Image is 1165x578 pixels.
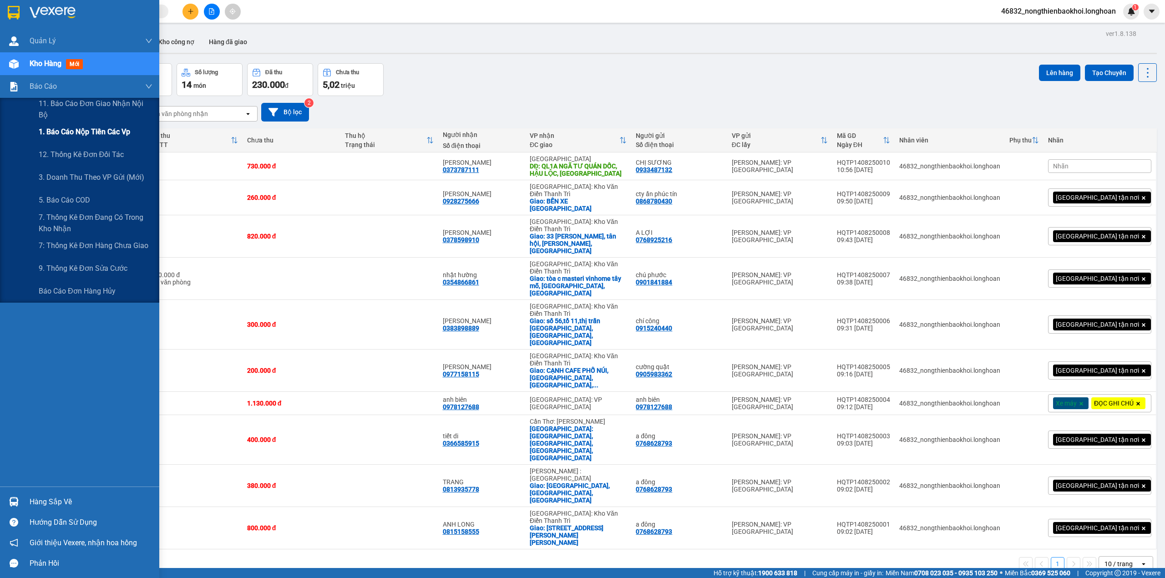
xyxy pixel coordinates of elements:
[247,482,336,489] div: 380.000 đ
[247,162,336,170] div: 730.000 đ
[247,233,336,240] div: 820.000 đ
[202,31,254,53] button: Hàng đã giao
[30,59,61,68] span: Kho hàng
[252,79,285,90] span: 230.000
[61,4,180,16] strong: PHIẾU DÁN LÊN HÀNG
[443,159,521,166] div: VŨ VĂN LINH
[832,128,895,152] th: Toggle SortBy
[899,137,1000,144] div: Nhân viên
[732,478,828,493] div: [PERSON_NAME]: VP [GEOGRAPHIC_DATA]
[530,418,627,425] div: Cần Thơ: [PERSON_NAME]
[247,194,336,201] div: 260.000 đ
[727,128,832,152] th: Toggle SortBy
[1053,162,1069,170] span: Nhãn
[636,190,722,198] div: cty ấn phúc tín
[1056,366,1139,375] span: [GEOGRAPHIC_DATA] tận nơi
[443,279,479,286] div: 0354866861
[530,183,627,198] div: [GEOGRAPHIC_DATA]: Kho Văn Điển Thanh Trì
[8,6,20,20] img: logo-vxr
[208,8,215,15] span: file-add
[443,190,521,198] div: NGUYỄN ĐÌNH NHẠ
[636,159,722,166] div: CHỊ SƯƠNG
[837,190,890,198] div: HQTP1408250009
[636,432,722,440] div: a đông
[1056,436,1139,444] span: [GEOGRAPHIC_DATA] tận nơi
[1051,557,1064,571] button: 1
[636,166,672,173] div: 0933487132
[151,141,230,148] div: HTTT
[247,367,336,374] div: 200.000 đ
[187,8,194,15] span: plus
[530,155,627,162] div: [GEOGRAPHIC_DATA]
[899,321,1000,328] div: 46832_nongthienbaokhoi.longhoan
[837,159,890,166] div: HQTP1408250010
[1005,568,1070,578] span: Miền Bắc
[10,538,18,547] span: notification
[899,400,1000,407] div: 46832_nongthienbaokhoi.longhoan
[636,132,722,139] div: Người gửi
[247,400,336,407] div: 1.130.000 đ
[182,4,198,20] button: plus
[636,198,672,205] div: 0868780430
[443,166,479,173] div: 0373787111
[247,321,336,328] div: 300.000 đ
[1114,570,1121,576] span: copyright
[636,396,722,403] div: anh biên
[1031,569,1070,577] strong: 0369 525 060
[4,49,140,61] span: Mã đơn: HQTP1408250010
[30,516,152,529] div: Hướng dẫn sử dụng
[837,486,890,493] div: 09:02 [DATE]
[247,137,336,144] div: Chưa thu
[758,569,797,577] strong: 1900 633 818
[636,440,672,447] div: 0768628793
[1148,7,1156,15] span: caret-down
[530,396,627,411] div: [GEOGRAPHIC_DATA]: VP [GEOGRAPHIC_DATA]
[636,141,722,148] div: Số điện thoại
[899,162,1000,170] div: 46832_nongthienbaokhoi.longhoan
[1134,4,1137,10] span: 1
[1140,560,1147,568] svg: open
[1127,7,1135,15] img: icon-new-feature
[151,279,238,286] div: Tại văn phòng
[39,212,152,234] span: 7. Thống kê đơn đang có trong kho nhận
[79,20,167,36] span: CÔNG TY TNHH CHUYỂN PHÁT NHANH BẢO AN
[636,363,722,370] div: cường quật
[837,271,890,279] div: HQTP1408250007
[443,131,521,138] div: Người nhận
[195,69,218,76] div: Số lượng
[341,82,355,89] span: triệu
[636,521,722,528] div: a đông
[318,63,384,96] button: Chưa thu5,02 triệu
[443,440,479,447] div: 0366585915
[1056,193,1139,202] span: [GEOGRAPHIC_DATA] tận nơi
[1094,399,1134,407] span: ĐỌC GHI CHÚ
[837,166,890,173] div: 10:56 [DATE]
[225,4,241,20] button: aim
[25,20,48,27] strong: CSKH:
[714,568,797,578] span: Hỗ trợ kỹ thuật:
[636,486,672,493] div: 0768628793
[39,285,116,297] span: Báo cáo đơn hàng hủy
[837,528,890,535] div: 09:02 [DATE]
[899,436,1000,443] div: 46832_nongthienbaokhoi.longhoan
[732,396,828,411] div: [PERSON_NAME]: VP [GEOGRAPHIC_DATA]
[443,317,521,324] div: nguyễn thanh hải
[151,271,238,279] div: 230.000 đ
[837,370,890,378] div: 09:16 [DATE]
[837,478,890,486] div: HQTP1408250002
[593,381,598,389] span: ...
[530,132,619,139] div: VP nhận
[636,403,672,411] div: 0978127688
[30,557,152,570] div: Phản hồi
[30,495,152,509] div: Hàng sắp về
[732,432,828,447] div: [PERSON_NAME]: VP [GEOGRAPHIC_DATA]
[732,141,821,148] div: ĐC lấy
[443,370,479,378] div: 0977158115
[443,324,479,332] div: 0383898889
[837,132,883,139] div: Mã GD
[525,128,631,152] th: Toggle SortBy
[443,486,479,493] div: 0813935778
[304,98,314,107] sup: 2
[886,568,998,578] span: Miền Nam
[837,403,890,411] div: 09:12 [DATE]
